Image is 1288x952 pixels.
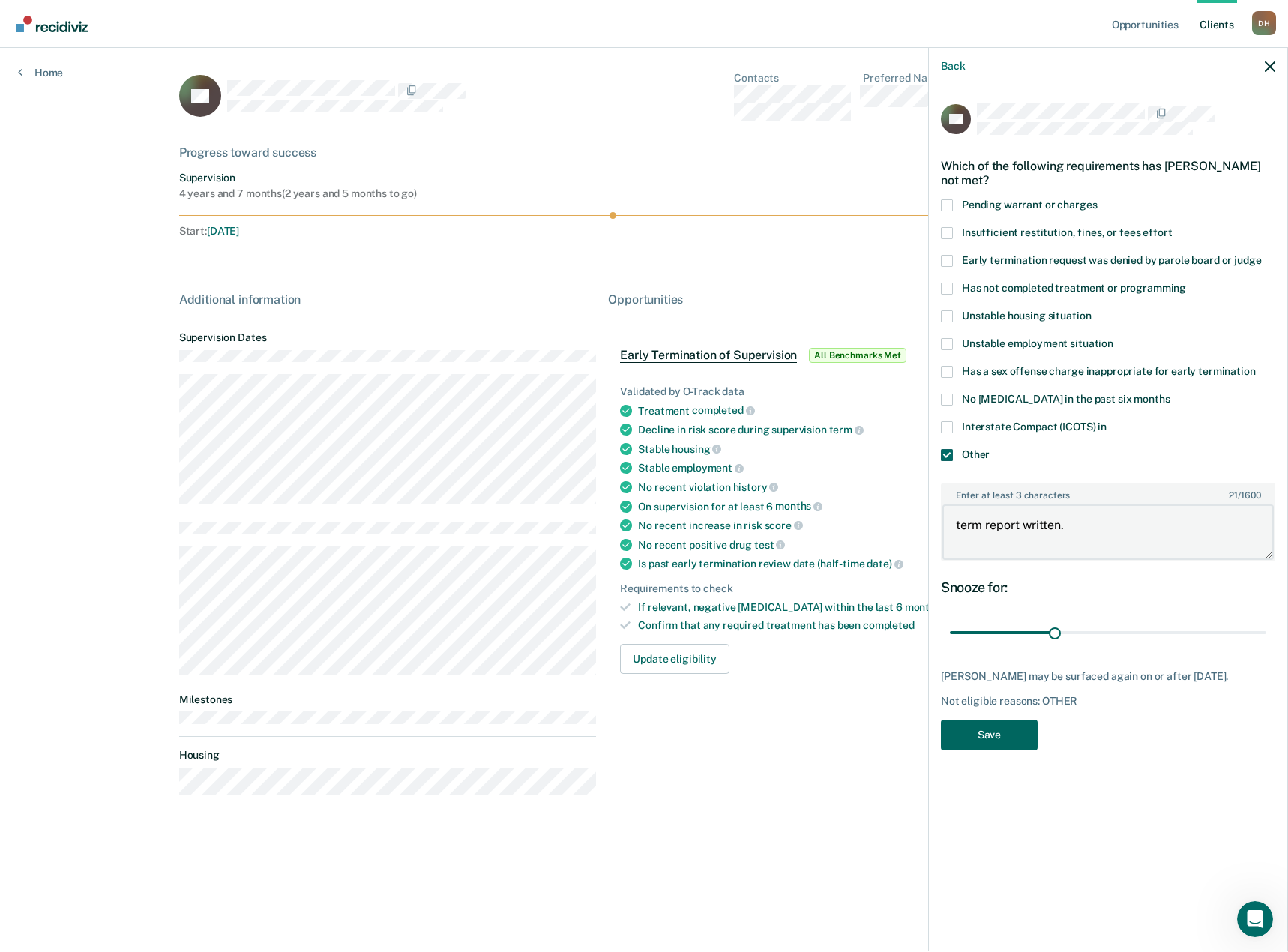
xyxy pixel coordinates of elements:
label: Enter at least 3 characters [942,484,1274,501]
span: Unstable employment situation [962,337,1113,349]
img: Profile image for Kim [175,24,205,54]
dt: Contacts [734,72,851,85]
button: Messages [150,468,300,528]
span: No [MEDICAL_DATA] in the past six months [962,393,1170,405]
dt: Milestones [179,693,597,706]
div: Snooze for: [941,579,1275,596]
div: Validated by O-Track data [620,385,1097,398]
span: score [765,519,803,531]
span: [DATE] [207,225,239,237]
span: Other [962,448,990,460]
span: test [754,539,785,551]
button: Profile dropdown button [1252,11,1276,35]
div: [PERSON_NAME] may be surfaced again on or after [DATE]. [941,670,1275,683]
div: No recent increase in risk [638,519,1097,532]
span: housing [672,443,721,455]
div: Which of the following requirements has [PERSON_NAME] not met? [941,147,1275,199]
span: Interstate Compact (ICOTS) in [962,421,1107,433]
p: Hi [PERSON_NAME] [30,106,270,132]
span: Home [58,505,91,516]
div: If relevant, negative [MEDICAL_DATA] within the last 6 [638,601,1097,614]
span: months [905,601,941,613]
div: Decline in risk score during supervision [638,423,1097,436]
div: No recent violation [638,480,1097,494]
div: Start : [179,225,645,238]
div: Progress toward success [179,145,1110,160]
span: term [829,424,864,436]
div: On supervision for at least 6 [638,500,1097,513]
p: How can we help? [30,132,270,157]
iframe: Intercom live chat [1237,901,1273,937]
div: Stable [638,461,1097,475]
img: logo [30,28,112,52]
span: Unstable housing situation [962,310,1091,322]
span: employment [672,462,743,474]
div: Send us a message [31,189,250,205]
span: Pending warrant or charges [962,199,1097,211]
div: Stable [638,442,1097,456]
div: Supervision [179,172,417,184]
div: D H [1252,11,1276,35]
dt: Housing [179,749,597,762]
a: Home [18,66,63,79]
span: months [775,500,822,512]
span: Early termination request was denied by parole board or judge [962,254,1261,266]
div: Not eligible reasons: OTHER [941,695,1275,708]
textarea: term report written. [942,504,1274,560]
span: 21 [1229,490,1238,501]
button: Save [941,720,1038,750]
dt: Preferred Name [863,72,980,85]
div: Send us a message [15,176,285,217]
div: 4 years and 7 months ( 2 years and 5 months to go ) [179,187,417,200]
dt: Supervision Dates [179,331,597,344]
div: Opportunities [608,292,1109,307]
img: Profile image for Rajan [147,24,177,54]
button: Update eligibility [620,644,729,674]
span: Insufficient restitution, fines, or fees effort [962,226,1172,238]
div: No recent positive drug [638,538,1097,552]
span: Early Termination of Supervision [620,348,797,363]
span: / 1600 [1229,490,1260,501]
button: Back [941,60,965,73]
div: Is past early termination review date (half-time [638,557,1097,570]
span: Has not completed treatment or programming [962,282,1186,294]
span: Messages [199,505,251,516]
span: completed [863,619,915,631]
span: date) [867,558,903,570]
div: Treatment [638,404,1097,418]
div: Additional information [179,292,597,307]
div: Close [258,24,285,51]
div: Requirements to check [620,582,1097,595]
div: Profile image for Krysty [204,24,234,54]
span: Has a sex offense charge inappropriate for early termination [962,365,1256,377]
div: End : [651,225,1109,238]
div: Confirm that any required treatment has been [638,619,1097,632]
span: All Benchmarks Met [809,348,906,363]
span: completed [692,404,755,416]
span: history [733,481,779,493]
img: Recidiviz [16,16,88,32]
